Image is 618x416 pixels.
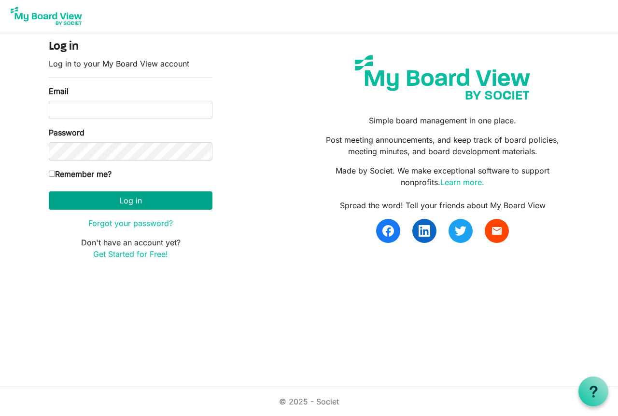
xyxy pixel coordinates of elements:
button: Log in [49,191,212,210]
label: Password [49,127,84,138]
a: © 2025 - Societ [279,397,339,406]
img: twitter.svg [455,225,466,237]
p: Log in to your My Board View account [49,58,212,69]
div: Spread the word! Tell your friends about My Board View [316,200,569,211]
a: email [485,219,509,243]
h4: Log in [49,40,212,54]
label: Email [49,85,69,97]
img: facebook.svg [382,225,394,237]
label: Remember me? [49,168,112,180]
a: Learn more. [440,177,484,187]
p: Post meeting announcements, and keep track of board policies, meeting minutes, and board developm... [316,134,569,157]
img: My Board View Logo [8,4,85,28]
img: my-board-view-societ.svg [348,48,537,107]
img: linkedin.svg [419,225,430,237]
a: Get Started for Free! [93,249,168,259]
p: Don't have an account yet? [49,237,212,260]
input: Remember me? [49,171,55,177]
p: Made by Societ. We make exceptional software to support nonprofits. [316,165,569,188]
a: Forgot your password? [88,218,173,228]
span: email [491,225,503,237]
p: Simple board management in one place. [316,115,569,126]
